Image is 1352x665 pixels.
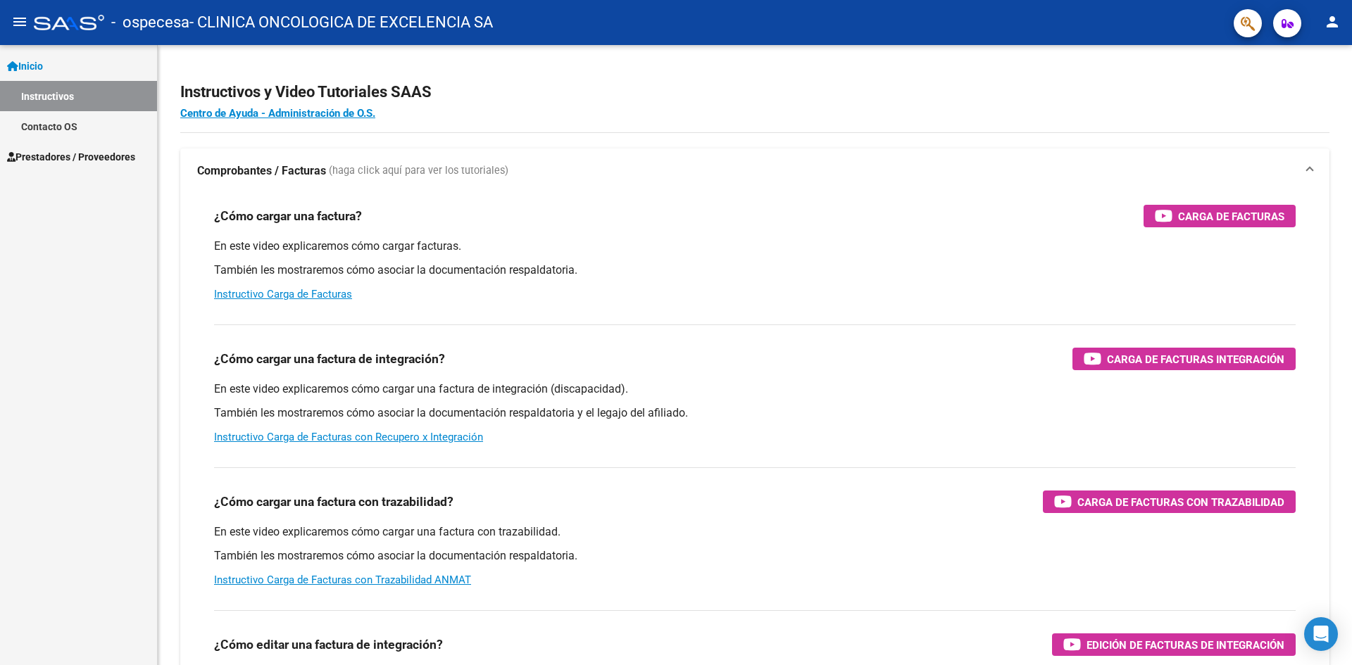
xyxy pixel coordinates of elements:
[329,163,508,179] span: (haga click aquí para ver los tutoriales)
[180,148,1329,194] mat-expansion-panel-header: Comprobantes / Facturas (haga click aquí para ver los tutoriales)
[214,381,1296,397] p: En este video explicaremos cómo cargar una factura de integración (discapacidad).
[214,405,1296,421] p: También les mostraremos cómo asociar la documentación respaldatoria y el legajo del afiliado.
[214,548,1296,564] p: También les mostraremos cómo asociar la documentación respaldatoria.
[1107,350,1284,368] span: Carga de Facturas Integración
[1304,617,1338,651] div: Open Intercom Messenger
[214,574,471,586] a: Instructivo Carga de Facturas con Trazabilidad ANMAT
[180,107,375,120] a: Centro de Ayuda - Administración de O.S.
[1324,13,1341,30] mat-icon: person
[1144,205,1296,227] button: Carga de Facturas
[214,288,352,300] a: Instructivo Carga de Facturas
[214,431,483,443] a: Instructivo Carga de Facturas con Recupero x Integración
[214,206,362,226] h3: ¿Cómo cargar una factura?
[180,79,1329,106] h2: Instructivos y Video Tutoriales SAAS
[111,7,189,38] span: - ospecesa
[1178,208,1284,225] span: Carga de Facturas
[197,163,326,179] strong: Comprobantes / Facturas
[214,635,443,654] h3: ¿Cómo editar una factura de integración?
[214,239,1296,254] p: En este video explicaremos cómo cargar facturas.
[1072,348,1296,370] button: Carga de Facturas Integración
[214,262,1296,278] p: También les mostraremos cómo asociar la documentación respaldatoria.
[7,58,43,74] span: Inicio
[7,149,135,165] span: Prestadores / Proveedores
[189,7,493,38] span: - CLINICA ONCOLOGICA DE EXCELENCIA SA
[1043,490,1296,513] button: Carga de Facturas con Trazabilidad
[214,524,1296,540] p: En este video explicaremos cómo cargar una factura con trazabilidad.
[1077,493,1284,511] span: Carga de Facturas con Trazabilidad
[1052,633,1296,656] button: Edición de Facturas de integración
[1087,636,1284,654] span: Edición de Facturas de integración
[214,349,445,369] h3: ¿Cómo cargar una factura de integración?
[214,492,453,512] h3: ¿Cómo cargar una factura con trazabilidad?
[11,13,28,30] mat-icon: menu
